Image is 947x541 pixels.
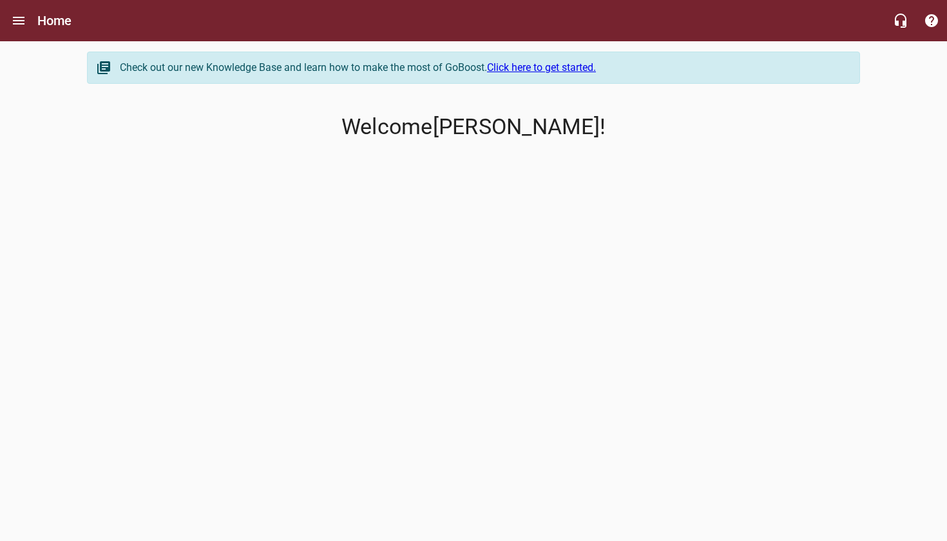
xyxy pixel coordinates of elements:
div: Check out our new Knowledge Base and learn how to make the most of GoBoost. [120,60,847,75]
p: Welcome [PERSON_NAME] ! [87,114,860,140]
a: Click here to get started. [487,61,596,74]
h6: Home [37,10,72,31]
button: Support Portal [916,5,947,36]
button: Live Chat [885,5,916,36]
button: Open drawer [3,5,34,36]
